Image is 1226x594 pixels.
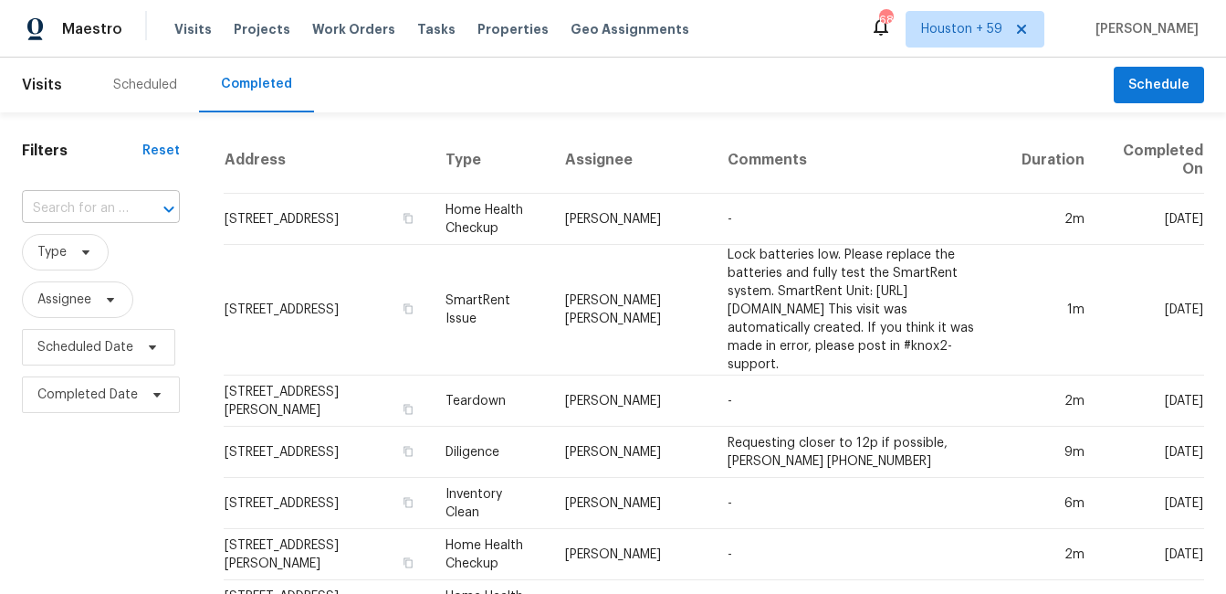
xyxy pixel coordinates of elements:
[62,20,122,38] span: Maestro
[571,20,689,38] span: Geo Assignments
[431,194,550,245] td: Home Health Checkup
[431,478,550,529] td: Inventory Clean
[22,65,62,105] span: Visits
[22,142,142,160] h1: Filters
[400,401,416,418] button: Copy Address
[224,529,431,580] td: [STREET_ADDRESS][PERSON_NAME]
[550,376,713,427] td: [PERSON_NAME]
[431,245,550,376] td: SmartRent Issue
[174,20,212,38] span: Visits
[550,529,713,580] td: [PERSON_NAME]
[22,195,129,223] input: Search for an address...
[1099,478,1204,529] td: [DATE]
[224,127,431,194] th: Address
[1099,245,1204,376] td: [DATE]
[234,20,290,38] span: Projects
[431,127,550,194] th: Type
[1007,529,1099,580] td: 2m
[400,301,416,317] button: Copy Address
[550,245,713,376] td: [PERSON_NAME] [PERSON_NAME]
[1007,427,1099,478] td: 9m
[113,76,177,94] div: Scheduled
[142,142,180,160] div: Reset
[431,427,550,478] td: Diligence
[312,20,395,38] span: Work Orders
[550,194,713,245] td: [PERSON_NAME]
[221,75,292,93] div: Completed
[550,127,713,194] th: Assignee
[713,427,1007,478] td: Requesting closer to 12p if possible, [PERSON_NAME] [PHONE_NUMBER]
[400,443,416,460] button: Copy Address
[417,23,456,36] span: Tasks
[1088,20,1199,38] span: [PERSON_NAME]
[1099,194,1204,245] td: [DATE]
[224,376,431,427] td: [STREET_ADDRESS][PERSON_NAME]
[713,478,1007,529] td: -
[224,478,431,529] td: [STREET_ADDRESS]
[1007,194,1099,245] td: 2m
[1007,127,1099,194] th: Duration
[1099,127,1204,194] th: Completed On
[713,376,1007,427] td: -
[1099,529,1204,580] td: [DATE]
[431,529,550,580] td: Home Health Checkup
[550,478,713,529] td: [PERSON_NAME]
[224,245,431,376] td: [STREET_ADDRESS]
[1007,245,1099,376] td: 1m
[713,194,1007,245] td: -
[37,291,91,309] span: Assignee
[400,210,416,227] button: Copy Address
[1007,376,1099,427] td: 2m
[1128,74,1189,97] span: Schedule
[713,245,1007,376] td: Lock batteries low. Please replace the batteries and fully test the SmartRent system. SmartRent U...
[477,20,549,38] span: Properties
[37,338,133,356] span: Scheduled Date
[156,196,182,222] button: Open
[400,494,416,511] button: Copy Address
[1099,427,1204,478] td: [DATE]
[1007,478,1099,529] td: 6m
[1099,376,1204,427] td: [DATE]
[1114,67,1204,104] button: Schedule
[37,386,138,404] span: Completed Date
[224,427,431,478] td: [STREET_ADDRESS]
[921,20,1002,38] span: Houston + 59
[879,11,892,29] div: 688
[713,127,1007,194] th: Comments
[713,529,1007,580] td: -
[224,194,431,245] td: [STREET_ADDRESS]
[431,376,550,427] td: Teardown
[400,555,416,571] button: Copy Address
[550,427,713,478] td: [PERSON_NAME]
[37,243,67,261] span: Type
